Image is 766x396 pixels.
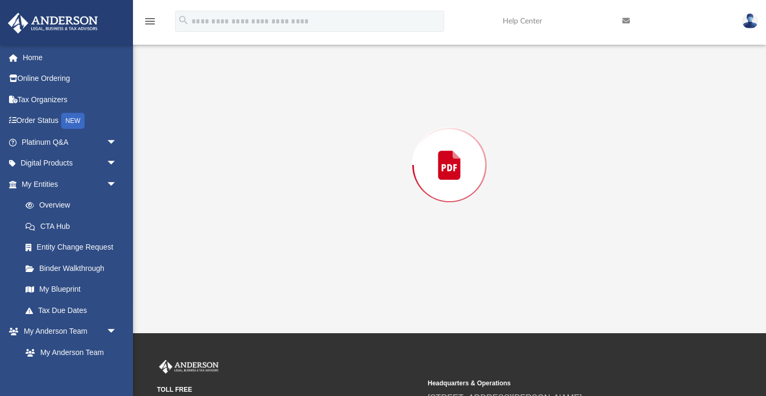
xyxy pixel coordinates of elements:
a: Overview [15,195,133,216]
i: menu [144,15,156,28]
a: Digital Productsarrow_drop_down [7,153,133,174]
a: Home [7,47,133,68]
a: My Anderson Teamarrow_drop_down [7,321,128,342]
a: Tax Due Dates [15,300,133,321]
small: Headquarters & Operations [428,378,691,388]
a: Online Ordering [7,68,133,89]
a: Order StatusNEW [7,110,133,132]
a: My Entitiesarrow_drop_down [7,174,133,195]
a: Platinum Q&Aarrow_drop_down [7,131,133,153]
a: Entity Change Request [15,237,133,258]
a: Binder Walkthrough [15,258,133,279]
a: menu [144,20,156,28]
span: arrow_drop_down [106,321,128,343]
img: User Pic [742,13,758,29]
div: NEW [61,113,85,129]
span: arrow_drop_down [106,131,128,153]
small: TOLL FREE [157,385,420,394]
i: search [178,14,189,26]
span: arrow_drop_down [106,153,128,175]
a: My Anderson Team [15,342,122,363]
a: CTA Hub [15,216,133,237]
a: My Blueprint [15,279,128,300]
img: Anderson Advisors Platinum Portal [5,13,101,34]
img: Anderson Advisors Platinum Portal [157,360,221,374]
a: Tax Organizers [7,89,133,110]
span: arrow_drop_down [106,174,128,195]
